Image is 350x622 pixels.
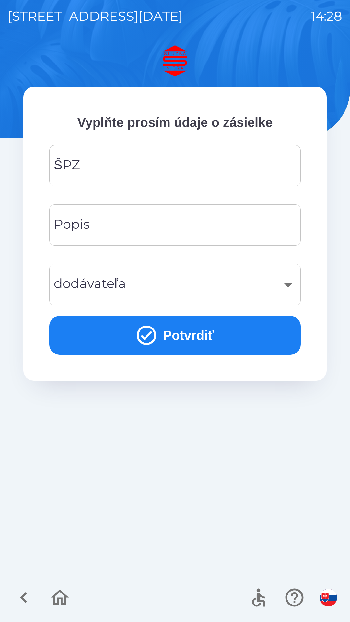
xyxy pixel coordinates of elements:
p: [STREET_ADDRESS][DATE] [8,6,183,26]
img: sk flag [320,589,337,606]
img: Logo [23,45,327,76]
button: Potvrdiť [49,316,301,355]
p: Vyplňte prosím údaje o zásielke [49,113,301,132]
p: 14:28 [311,6,342,26]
